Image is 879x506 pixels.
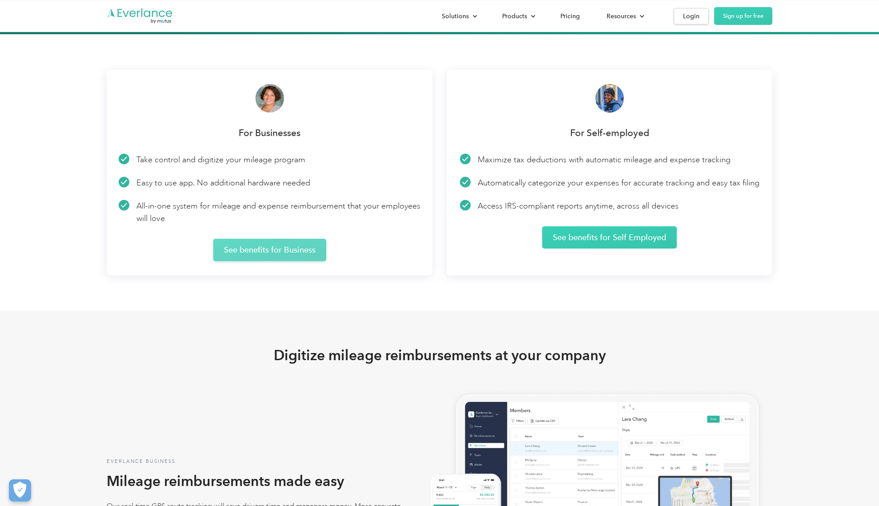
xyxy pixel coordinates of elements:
[607,11,636,22] div: Resources
[107,8,173,24] a: Go to homepage
[9,479,31,502] button: Cookies Settings
[213,239,326,261] a: See benefits for Business
[274,346,606,364] h2: Digitize mileage reimbursements at your company
[478,153,731,166] p: Maximize tax deductions with automatic mileage and expense tracking
[256,84,284,112] img: Woman smiling at camera
[683,11,699,22] div: Login
[542,226,677,249] a: See benefits for Self Employed
[136,177,310,189] p: Easy to use app. No additional hardware needed
[478,200,679,212] p: Access IRS-compliant reports anytime, across all devices
[595,84,624,112] img: delivery driver smiling
[598,8,651,24] div: Resources
[136,200,420,225] p: All-in-one system for mileage and expense reimbursement that your employees will love
[107,472,344,490] h2: Mileage reimbursements made easy
[460,127,759,139] p: For Self-employed
[119,127,420,139] p: For Businesses
[674,8,709,24] a: Login
[560,11,580,22] div: Pricing
[107,458,176,464] strong: Everlance business
[502,11,527,22] div: Products
[433,8,484,24] div: Solutions
[478,177,759,189] p: Automatically categorize your expenses for accurate tracking and easy tax filing
[136,153,305,166] p: Take control and digitize your mileage program
[551,8,589,24] a: Pricing
[442,11,469,22] div: Solutions
[493,8,543,24] div: Products
[714,7,772,25] a: Sign up for free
